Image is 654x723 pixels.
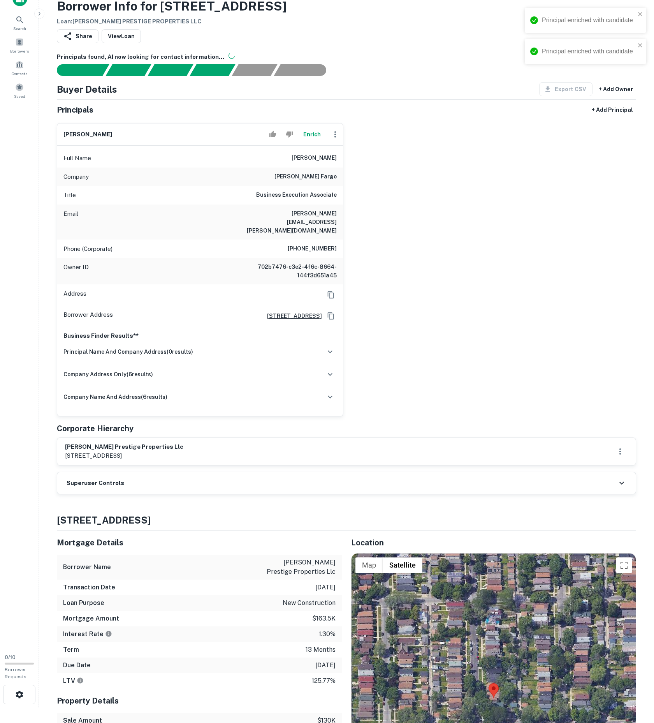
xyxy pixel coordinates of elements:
h6: company name and address ( 6 results) [63,393,167,401]
p: Borrower Address [63,310,113,322]
div: Principals found, AI now looking for contact information... [190,64,235,76]
span: Search [13,25,26,32]
h6: 702b7476-c3e2-4f6c-8664-144f3d651a45 [243,263,337,280]
div: Your request is received and processing... [105,64,151,76]
p: Phone (Corporate) [63,244,113,254]
p: Address [63,289,86,301]
p: [STREET_ADDRESS] [65,451,183,460]
h6: Principals found, AI now looking for contact information... [57,53,636,62]
div: Sending borrower request to AI... [47,64,106,76]
h5: Property Details [57,695,342,707]
p: [DATE] [315,661,336,670]
a: ViewLoan [102,29,141,43]
h6: principal name and company address ( 0 results) [63,347,193,356]
h6: Loan Purpose [63,598,104,608]
p: Full Name [63,153,91,163]
p: new construction [283,598,336,608]
button: Enrich [299,127,324,142]
button: + Add Principal [589,103,636,117]
h6: [PHONE_NUMBER] [288,244,337,254]
a: Saved [2,80,37,101]
p: 13 months [306,645,336,654]
p: Owner ID [63,263,89,280]
h6: [PERSON_NAME] [63,130,112,139]
div: Principals found, still searching for contact information. This may take time... [232,64,277,76]
h6: Business Execution Associate [256,190,337,200]
h6: Interest Rate [63,630,112,639]
h6: Due Date [63,661,91,670]
h6: Loan : [PERSON_NAME] PRESTIGE PROPERTIES LLC [57,17,287,26]
button: Show satellite imagery [383,557,422,573]
div: Principal enriched with candidate [542,47,635,56]
h5: Corporate Hierarchy [57,423,134,434]
button: Copy Address [325,289,337,301]
p: 1.30% [319,630,336,639]
a: Contacts [2,57,37,78]
h6: [PERSON_NAME] fargo [274,172,337,182]
button: Accept [266,127,280,142]
a: Borrowers [2,35,37,56]
h6: Superuser Controls [67,479,124,488]
h6: [PERSON_NAME] prestige properties llc [65,443,183,451]
div: Principal enriched with candidate [542,16,635,25]
h4: [STREET_ADDRESS] [57,513,636,527]
p: Business Finder Results** [63,331,337,340]
p: Email [63,209,78,235]
h6: LTV [63,676,84,686]
h5: Location [351,537,636,548]
button: Show street map [355,557,383,573]
h5: Principals [57,104,93,116]
button: + Add Owner [596,82,636,96]
div: AI fulfillment process complete. [274,64,336,76]
div: Documents found, AI parsing details... [148,64,193,76]
h5: Mortgage Details [57,537,342,548]
p: Title [63,190,76,200]
button: Share [57,29,98,43]
button: close [638,11,643,18]
a: [STREET_ADDRESS] [261,312,322,320]
iframe: Chat Widget [615,661,654,698]
h6: company address only ( 6 results) [63,370,153,379]
svg: The interest rates displayed on the website are for informational purposes only and may be report... [105,630,112,637]
h6: Term [63,645,79,654]
h6: [PERSON_NAME] [292,153,337,163]
h6: Transaction Date [63,583,115,592]
span: 0 / 10 [5,654,16,660]
svg: LTVs displayed on the website are for informational purposes only and may be reported incorrectly... [77,677,84,684]
button: Toggle fullscreen view [616,557,632,573]
button: close [638,42,643,49]
h6: Borrower Name [63,563,111,572]
span: Borrower Requests [5,667,26,679]
p: [PERSON_NAME] prestige properties llc [265,558,336,577]
h6: Mortgage Amount [63,614,119,623]
span: Saved [14,93,25,99]
h4: Buyer Details [57,82,117,96]
a: Search [2,12,37,33]
span: Borrowers [10,48,29,54]
button: Copy Address [325,310,337,322]
p: $163.5k [312,614,336,623]
p: 125.77% [312,676,336,686]
button: Reject [283,127,296,142]
span: Contacts [12,71,27,77]
p: [DATE] [315,583,336,592]
h6: [PERSON_NAME][EMAIL_ADDRESS][PERSON_NAME][DOMAIN_NAME] [243,209,337,235]
p: Company [63,172,89,182]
